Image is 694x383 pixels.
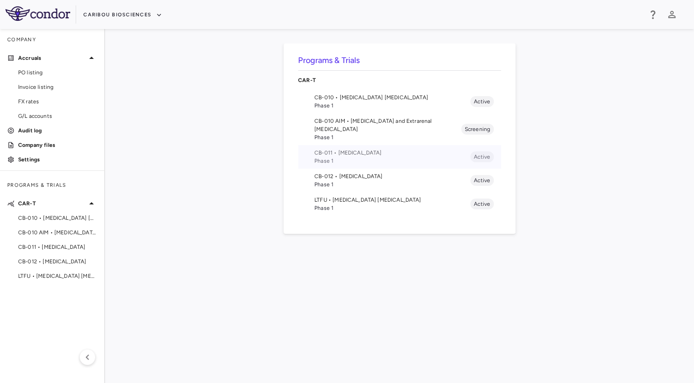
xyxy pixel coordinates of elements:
span: LTFU • [MEDICAL_DATA] [MEDICAL_DATA] [18,272,97,280]
li: CB-010 AIM • [MEDICAL_DATA] and Extrarenal [MEDICAL_DATA]Phase 1Screening [298,113,501,145]
button: Caribou Biosciences [83,8,162,22]
p: CAR-T [18,199,86,208]
span: Active [470,153,494,161]
span: Active [470,176,494,184]
span: Invoice listing [18,83,97,91]
span: G/L accounts [18,112,97,120]
span: CB-010 AIM • [MEDICAL_DATA] and Extrarenal [MEDICAL_DATA] [18,228,97,237]
span: Phase 1 [314,102,470,110]
h6: Programs & Trials [298,54,501,67]
span: Phase 1 [314,180,470,189]
li: CB-012 • [MEDICAL_DATA]Phase 1Active [298,169,501,192]
span: Phase 1 [314,157,470,165]
p: Audit log [18,126,97,135]
span: Active [470,200,494,208]
span: LTFU • [MEDICAL_DATA] [MEDICAL_DATA] [314,196,470,204]
span: CB-010 • [MEDICAL_DATA] [MEDICAL_DATA] [314,93,470,102]
p: Accruals [18,54,86,62]
p: CAR-T [298,76,501,84]
span: Phase 1 [314,133,461,141]
span: CB-010 AIM • [MEDICAL_DATA] and Extrarenal [MEDICAL_DATA] [314,117,461,133]
span: PO listing [18,68,97,77]
li: CB-010 • [MEDICAL_DATA] [MEDICAL_DATA]Phase 1Active [298,90,501,113]
span: CB-012 • [MEDICAL_DATA] [314,172,470,180]
span: Active [470,97,494,106]
p: Settings [18,155,97,164]
img: logo-full-SnFGN8VE.png [5,6,70,21]
span: CB-011 • [MEDICAL_DATA] [314,149,470,157]
span: FX rates [18,97,97,106]
p: Company files [18,141,97,149]
li: CB-011 • [MEDICAL_DATA]Phase 1Active [298,145,501,169]
div: CAR-T [298,71,501,90]
span: Screening [461,125,494,133]
span: Phase 1 [314,204,470,212]
span: CB-010 • [MEDICAL_DATA] [MEDICAL_DATA] [18,214,97,222]
span: CB-011 • [MEDICAL_DATA] [18,243,97,251]
li: LTFU • [MEDICAL_DATA] [MEDICAL_DATA]Phase 1Active [298,192,501,216]
span: CB-012 • [MEDICAL_DATA] [18,257,97,266]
